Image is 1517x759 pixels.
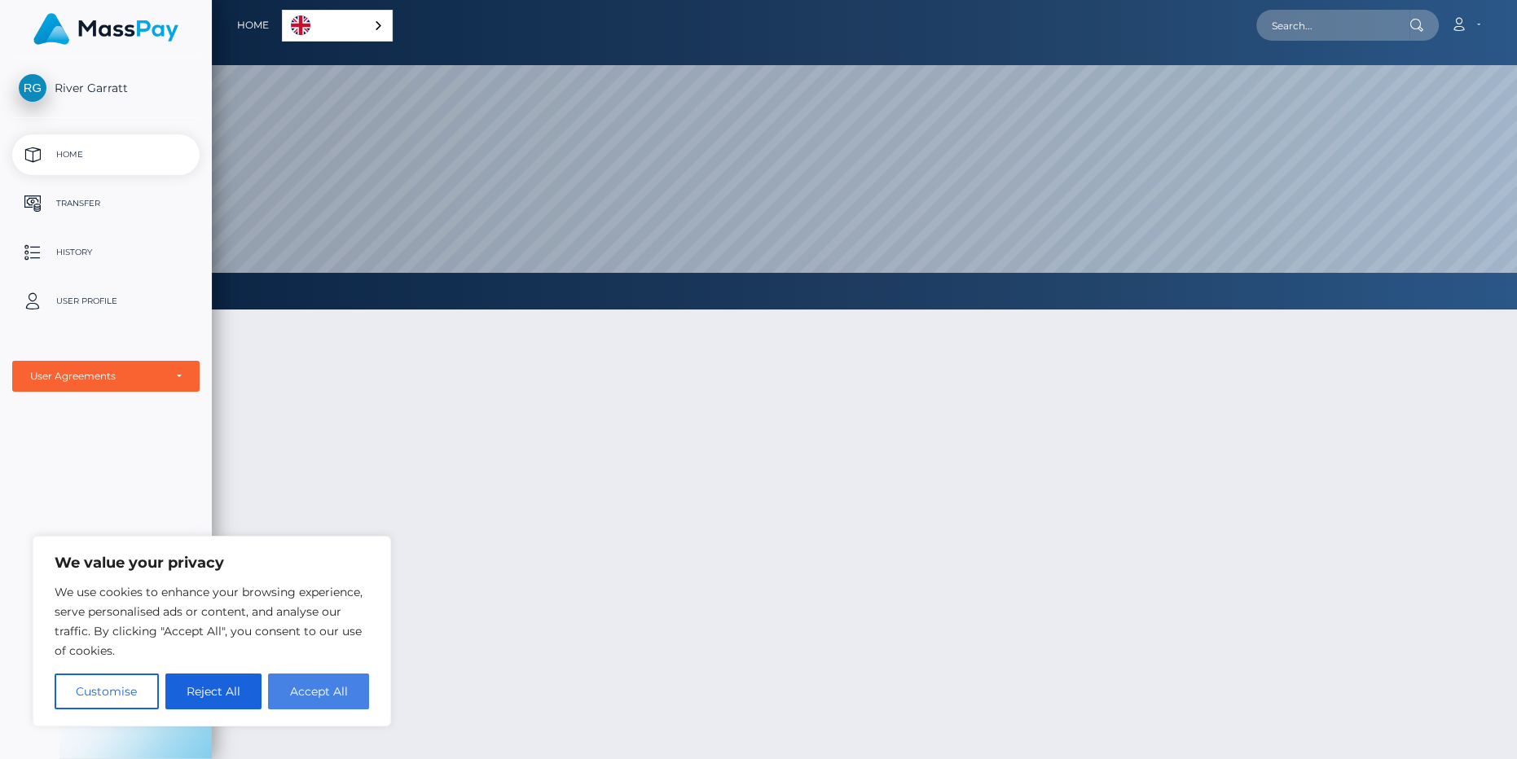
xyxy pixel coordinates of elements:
a: Home [237,8,269,42]
p: Transfer [19,191,193,216]
button: Accept All [268,673,369,709]
p: History [19,240,193,265]
div: User Agreements [30,370,164,383]
button: Reject All [165,673,262,709]
p: We use cookies to enhance your browsing experience, serve personalised ads or content, and analys... [55,582,369,660]
a: Home [12,134,200,175]
a: English [283,11,392,41]
input: Search... [1256,10,1409,41]
a: User Profile [12,281,200,322]
span: River Garratt [12,81,200,95]
button: Customise [55,673,159,709]
aside: Language selected: English [282,10,393,42]
div: We value your privacy [33,536,391,726]
button: User Agreements [12,361,200,392]
div: Language [282,10,393,42]
p: We value your privacy [55,553,369,573]
a: Transfer [12,183,200,224]
img: MassPay [33,13,178,45]
p: User Profile [19,289,193,314]
p: Home [19,143,193,167]
a: History [12,232,200,273]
